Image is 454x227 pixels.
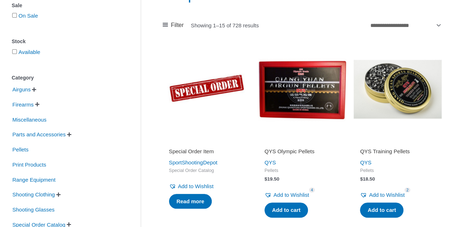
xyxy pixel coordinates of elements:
[12,73,119,83] div: Category
[12,174,56,186] span: Range Equipment
[163,20,184,31] a: Filter
[12,114,47,126] span: Miscellaneous
[169,148,244,155] h2: Special Order Item
[265,168,340,174] span: Pellets
[12,189,56,201] span: Shooting Clothing
[12,36,119,47] div: Stock
[360,159,371,165] a: QYS
[35,102,39,107] span: 
[12,161,47,167] a: Print Products
[360,176,375,182] bdi: 18.50
[368,19,442,31] select: Shop order
[265,138,340,146] iframe: Customer reviews powered by Trustpilot
[12,116,47,122] a: Miscellaneous
[309,187,315,193] span: 4
[12,0,119,11] div: Sale
[258,45,346,133] img: QYS Olympic Pellets
[56,192,61,197] span: 
[12,146,29,152] a: Pellets
[19,49,41,55] a: Available
[12,144,29,156] span: Pellets
[67,222,71,227] span: 
[273,192,309,198] span: Add to Wishlist
[169,168,244,174] span: Special Order Catalog
[265,148,340,155] h2: QYS Olympic Pellets
[12,159,47,171] span: Print Products
[171,20,184,31] span: Filter
[12,86,32,92] a: Airguns
[169,138,244,146] iframe: Customer reviews powered by Trustpilot
[12,206,56,212] a: Shooting Glasses
[169,181,214,191] a: Add to Wishlist
[265,203,308,218] a: Add to cart: “QYS Olympic Pellets”
[12,128,66,141] span: Parts and Accessories
[360,138,435,146] iframe: Customer reviews powered by Trustpilot
[360,148,435,158] a: QYS Training Pellets
[265,176,267,182] span: $
[404,187,410,193] span: 2
[265,190,309,200] a: Add to Wishlist
[360,168,435,174] span: Pellets
[169,148,244,158] a: Special Order Item
[169,194,212,209] a: Read more about “Special Order Item”
[12,176,56,182] a: Range Equipment
[163,45,251,133] img: Special Order Item
[32,87,36,92] span: 
[360,190,404,200] a: Add to Wishlist
[360,176,363,182] span: $
[12,131,66,137] a: Parts and Accessories
[67,132,71,137] span: 
[354,45,442,133] img: QYS Training Pellets
[191,23,259,28] p: Showing 1–15 of 728 results
[360,148,435,155] h2: QYS Training Pellets
[360,203,403,218] a: Add to cart: “QYS Training Pellets”
[12,99,34,111] span: Firearms
[12,83,32,96] span: Airguns
[265,148,340,158] a: QYS Olympic Pellets
[265,159,276,165] a: QYS
[169,159,217,165] a: SportShootingDepot
[12,13,17,18] input: On Sale
[19,13,38,19] a: On Sale
[12,101,34,107] a: Firearms
[178,183,214,189] span: Add to Wishlist
[12,49,17,54] input: Available
[12,191,56,197] a: Shooting Clothing
[12,204,56,216] span: Shooting Glasses
[369,192,404,198] span: Add to Wishlist
[265,176,279,182] bdi: 19.50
